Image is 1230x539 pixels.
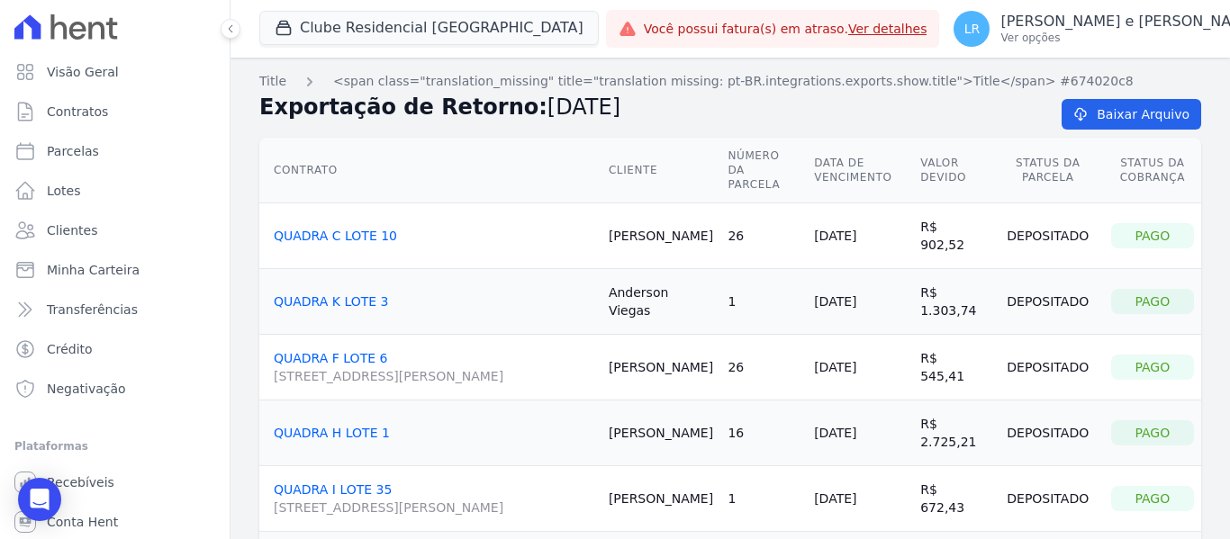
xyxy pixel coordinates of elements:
[47,513,118,531] span: Conta Hent
[807,138,913,203] th: Data de Vencimento
[999,486,1097,511] div: Depositado
[259,138,601,203] th: Contrato
[1104,138,1201,203] th: Status da Cobrança
[259,91,1033,123] h2: Exportação de Retorno:
[720,335,807,400] td: 26
[601,400,721,466] td: [PERSON_NAME]
[47,340,93,358] span: Crédito
[807,400,913,466] td: [DATE]
[913,203,992,269] td: R$ 902,52
[1111,223,1194,248] div: Pago
[7,331,222,367] a: Crédito
[720,466,807,532] td: 1
[47,301,138,319] span: Transferências
[7,173,222,209] a: Lotes
[720,400,807,466] td: 16
[47,261,140,279] span: Minha Carteira
[848,22,927,36] a: Ver detalhes
[7,252,222,288] a: Minha Carteira
[720,203,807,269] td: 26
[1062,99,1201,130] a: Baixar Arquivo
[913,269,992,335] td: R$ 1.303,74
[999,420,1097,445] div: Depositado
[644,20,927,39] span: Você possui fatura(s) em atraso.
[720,138,807,203] th: Número da Parcela
[274,294,389,309] a: QUADRA K LOTE 3
[913,335,992,400] td: R$ 545,41
[47,103,108,121] span: Contratos
[47,63,119,81] span: Visão Geral
[601,138,721,203] th: Cliente
[7,371,222,407] a: Negativação
[1111,420,1194,445] div: Pago
[7,133,222,169] a: Parcelas
[7,94,222,130] a: Contratos
[807,203,913,269] td: [DATE]
[601,203,721,269] td: [PERSON_NAME]
[601,466,721,532] td: [PERSON_NAME]
[47,473,114,491] span: Recebíveis
[992,138,1104,203] th: Status da Parcela
[547,94,620,120] span: [DATE]
[1111,355,1194,380] div: Pago
[274,229,397,243] a: QUADRA C LOTE 10
[14,436,215,457] div: Plataformas
[999,223,1097,248] div: Depositado
[274,499,594,517] span: [STREET_ADDRESS][PERSON_NAME]
[999,289,1097,314] div: Depositado
[913,466,992,532] td: R$ 672,43
[999,355,1097,380] div: Depositado
[913,138,992,203] th: Valor devido
[7,464,222,500] a: Recebíveis
[7,212,222,248] a: Clientes
[720,269,807,335] td: 1
[274,351,594,385] a: QUADRA F LOTE 6[STREET_ADDRESS][PERSON_NAME]
[601,269,721,335] td: Anderson Viegas
[807,335,913,400] td: [DATE]
[18,478,61,521] div: Open Intercom Messenger
[274,426,390,440] a: QUADRA H LOTE 1
[47,142,99,160] span: Parcelas
[259,72,1201,91] nav: Breadcrumb
[601,335,721,400] td: [PERSON_NAME]
[47,380,126,398] span: Negativação
[47,221,97,239] span: Clientes
[807,466,913,532] td: [DATE]
[7,54,222,90] a: Visão Geral
[259,74,286,88] span: translation missing: pt-BR.integrations.exports.index.title
[259,11,599,45] button: Clube Residencial [GEOGRAPHIC_DATA]
[7,292,222,328] a: Transferências
[807,269,913,335] td: [DATE]
[333,72,1134,91] a: <span class="translation_missing" title="translation missing: pt-BR.integrations.exports.show.tit...
[1111,486,1194,511] div: Pago
[274,482,594,517] a: QUADRA I LOTE 35[STREET_ADDRESS][PERSON_NAME]
[259,72,286,91] a: Title
[274,367,594,385] span: [STREET_ADDRESS][PERSON_NAME]
[913,400,992,466] td: R$ 2.725,21
[964,22,981,35] span: LR
[1111,289,1194,314] div: Pago
[47,182,81,200] span: Lotes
